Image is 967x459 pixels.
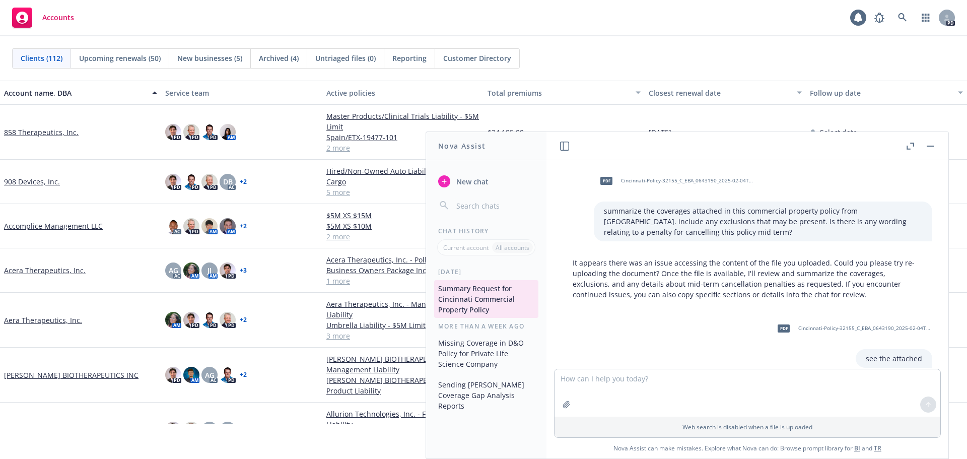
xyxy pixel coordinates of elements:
span: Cincinnati-Policy-32155_C_EBA_0643190_2025-02-04T14-53-24_RWL-2025-0210.pdf [621,177,753,184]
div: Chat History [426,227,546,235]
img: photo [165,124,181,140]
div: Total premiums [488,88,630,98]
span: Nova Assist can make mistakes. Explore what Nova can do: Browse prompt library for and [550,438,944,458]
div: Closest renewal date [649,88,791,98]
div: Account name, DBA [4,88,146,98]
span: [DATE] [649,127,671,138]
span: Customer Directory [443,53,511,63]
img: photo [220,367,236,383]
p: summarize the coverages attached in this commercial property policy from [GEOGRAPHIC_DATA]. inclu... [604,206,922,237]
a: Umbrella Liability - $5M Limit [326,320,479,331]
a: Accomplice Management LLC [4,221,103,231]
a: + 2 [240,372,247,378]
a: Search [892,8,913,28]
a: Spain/ETX-19477-101 [326,132,479,143]
p: Web search is disabled when a file is uploaded [561,423,934,431]
img: photo [183,263,199,279]
img: photo [183,312,199,328]
a: 858 Therapeutics, Inc. [4,127,79,138]
img: photo [183,422,199,438]
span: $24,195.00 [488,127,524,138]
a: Hired/Non-Owned Auto Liability [326,166,479,176]
button: Total premiums [483,81,645,105]
img: photo [220,218,236,234]
img: photo [201,312,218,328]
a: 908 Devices, Inc. [4,176,60,187]
a: Cargo [326,176,479,187]
a: Business Owners Package Incl $4M Umb [326,265,479,276]
img: photo [165,218,181,234]
a: + 2 [240,317,247,323]
span: pdf [778,324,790,332]
span: Archived (4) [259,53,299,63]
a: Report a Bug [869,8,889,28]
span: Cincinnati-Policy-32155_C_EBA_0643190_2025-02-04T14-53-24_RWL-2025-0210.pdf [798,325,930,332]
img: photo [220,312,236,328]
span: pdf [600,177,612,184]
span: Untriaged files (0) [315,53,376,63]
button: Summary Request for Cincinnati Commercial Property Policy [434,280,538,318]
a: [PERSON_NAME] BIOTHERAPEUTICS INC - Product Liability [326,375,479,396]
div: pdfCincinnati-Policy-32155_C_EBA_0643190_2025-02-04T14-53-24_RWL-2025-0210.pdf [771,316,932,341]
a: 3 more [326,331,479,341]
a: 2 more [326,231,479,242]
a: 2 more [326,143,479,153]
p: All accounts [496,243,529,252]
span: Select date [820,127,857,138]
h1: Nova Assist [438,141,486,151]
a: Acera Therapeutics, Inc. [4,265,86,276]
span: Accounts [42,14,74,22]
div: pdfCincinnati-Policy-32155_C_EBA_0643190_2025-02-04T14-53-24_RWL-2025-0210.pdf [594,168,755,193]
button: Sending [PERSON_NAME] Coverage Gap Analysis Reports [434,376,538,414]
button: Service team [161,81,322,105]
a: Switch app [916,8,936,28]
img: photo [183,124,199,140]
img: photo [201,218,218,234]
div: More than a week ago [426,322,546,331]
img: photo [183,174,199,190]
img: photo [165,312,181,328]
a: 1 more [326,276,479,286]
a: + 2 [240,223,247,229]
div: Active policies [326,88,479,98]
button: Follow up date [806,81,967,105]
input: Search chats [454,199,534,213]
a: Master Products/Clinical Trials Liability - $5M Limit [326,111,479,132]
a: Aera Therapeutics, Inc. - Management Liability [326,299,479,320]
span: New chat [454,176,489,187]
a: BI [854,444,860,452]
img: photo [201,174,218,190]
button: Active policies [322,81,483,105]
a: $5M XS $10M [326,221,479,231]
span: JJ [208,265,212,276]
div: [DATE] [426,268,546,276]
img: photo [165,367,181,383]
span: Reporting [392,53,427,63]
p: It appears there was an issue accessing the content of the file you uploaded. Could you please tr... [573,257,922,300]
a: 5 more [326,187,479,198]
button: Missing Coverage in D&O Policy for Private Life Science Company [434,335,538,372]
span: DB [223,176,233,187]
img: photo [165,174,181,190]
a: Accounts [8,4,78,32]
a: + 2 [240,179,247,185]
span: New businesses (5) [177,53,242,63]
a: TR [874,444,881,452]
a: Allurion Technologies, Inc. - Fiduciary Liability [326,409,479,430]
div: Service team [165,88,318,98]
img: photo [183,218,199,234]
span: Clients (112) [21,53,62,63]
img: photo [220,263,236,279]
button: New chat [434,172,538,190]
a: [PERSON_NAME] BIOTHERAPEUTICS INC [4,370,139,380]
div: Follow up date [810,88,952,98]
a: + 3 [240,268,247,274]
a: $5M XS $15M [326,210,479,221]
span: AG [205,370,215,380]
a: [PERSON_NAME] BIOTHERAPEUTICS INC - Management Liability [326,354,479,375]
img: photo [220,124,236,140]
span: AG [169,265,178,276]
a: Aera Therapeutics, Inc. [4,315,82,325]
p: Current account [443,243,489,252]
